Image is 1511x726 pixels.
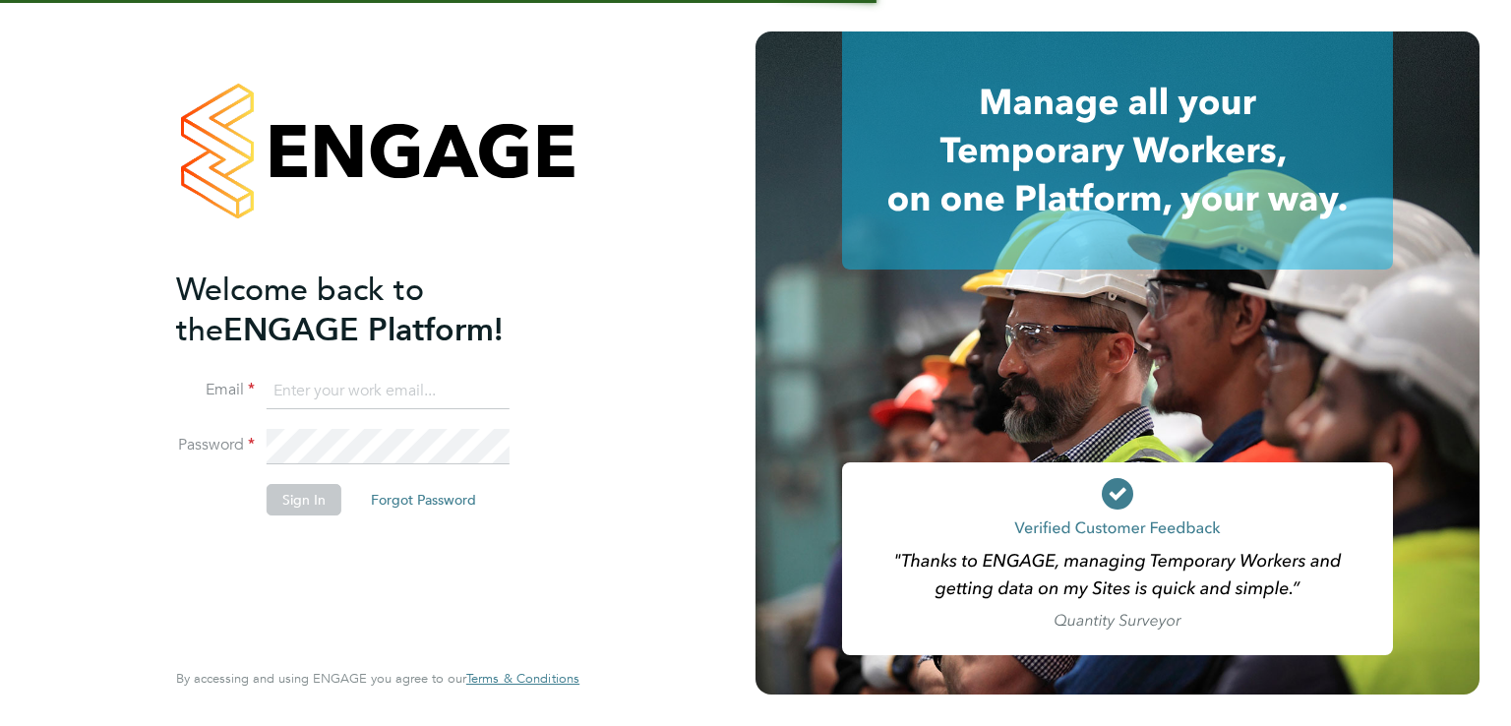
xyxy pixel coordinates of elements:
[466,671,579,687] a: Terms & Conditions
[267,374,510,409] input: Enter your work email...
[176,271,424,349] span: Welcome back to the
[176,435,255,455] label: Password
[176,380,255,400] label: Email
[176,670,579,687] span: By accessing and using ENGAGE you agree to our
[466,670,579,687] span: Terms & Conditions
[267,484,341,515] button: Sign In
[355,484,492,515] button: Forgot Password
[176,270,560,350] h2: ENGAGE Platform!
